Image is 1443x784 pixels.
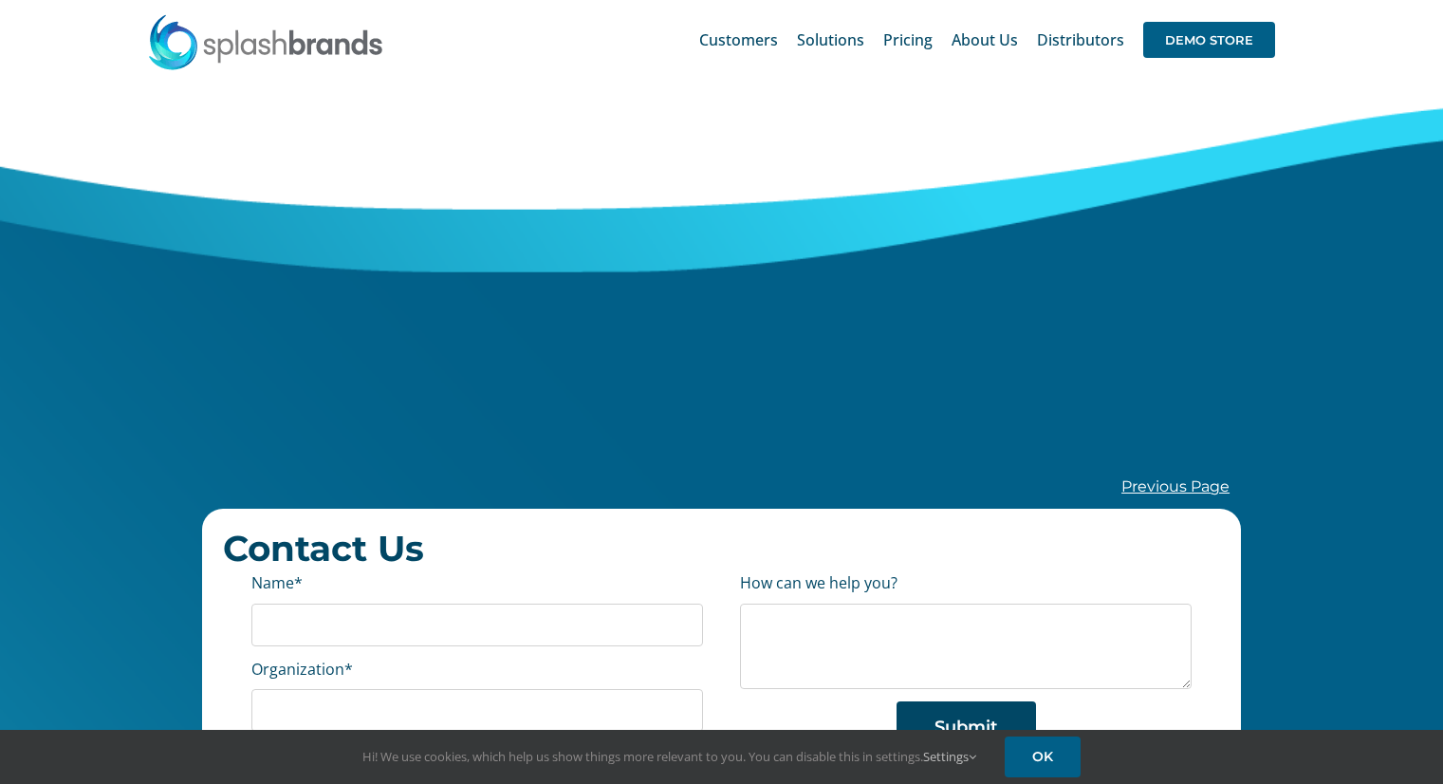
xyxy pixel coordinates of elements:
[1121,477,1230,495] a: Previous Page
[147,13,384,70] img: SplashBrands.com Logo
[883,32,933,47] span: Pricing
[344,659,353,680] abbr: required
[952,32,1018,47] span: About Us
[883,9,933,70] a: Pricing
[797,32,864,47] span: Solutions
[1037,32,1124,47] span: Distributors
[923,748,976,765] a: Settings
[740,572,897,593] label: How can we help you?
[897,701,1036,754] button: Submit
[223,530,1220,568] h2: Contact Us
[251,572,303,593] label: Name
[699,9,1275,70] nav: Main Menu
[699,9,778,70] a: Customers
[362,748,976,765] span: Hi! We use cookies, which help us show things more relevant to you. You can disable this in setti...
[251,659,353,680] label: Organization
[699,32,778,47] span: Customers
[1037,9,1124,70] a: Distributors
[1143,9,1275,70] a: DEMO STORE
[1005,737,1081,777] a: OK
[934,718,998,737] span: Submit
[294,572,303,593] abbr: required
[1143,22,1275,58] span: DEMO STORE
